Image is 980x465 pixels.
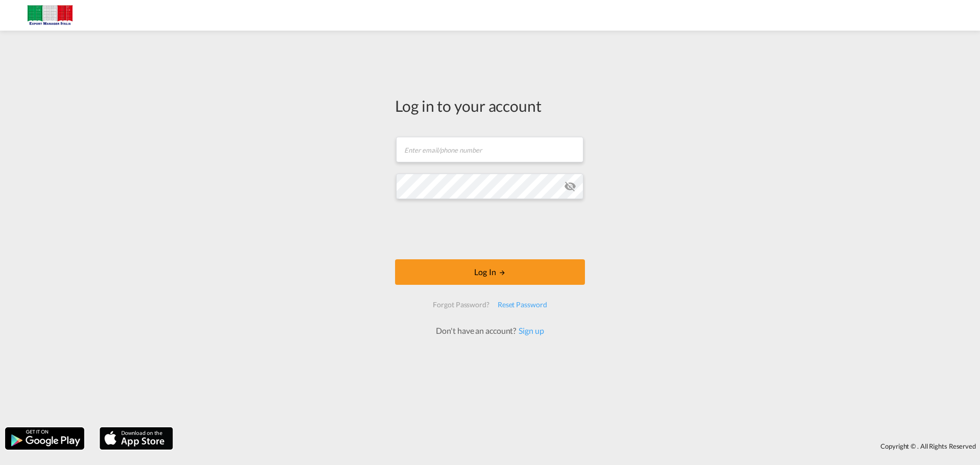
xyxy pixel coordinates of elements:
[412,209,568,249] iframe: reCAPTCHA
[15,4,84,27] img: 51022700b14f11efa3148557e262d94e.jpg
[425,325,555,336] div: Don't have an account?
[395,259,585,285] button: LOGIN
[429,296,493,314] div: Forgot Password?
[564,180,576,192] md-icon: icon-eye-off
[99,426,174,451] img: apple.png
[396,137,583,162] input: Enter email/phone number
[178,437,980,455] div: Copyright © . All Rights Reserved
[516,326,544,335] a: Sign up
[395,95,585,116] div: Log in to your account
[494,296,551,314] div: Reset Password
[4,426,85,451] img: google.png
